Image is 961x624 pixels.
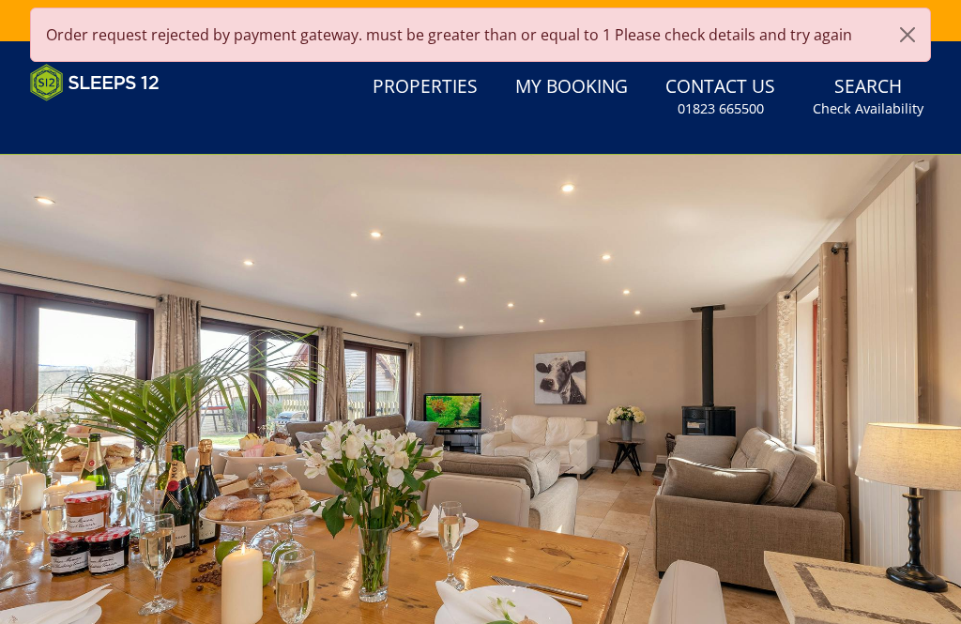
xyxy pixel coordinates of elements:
a: Properties [365,67,485,109]
small: 01823 665500 [678,99,764,118]
div: Order request rejected by payment gateway. must be greater than or equal to 1 Please check detail... [30,8,931,62]
iframe: Customer reviews powered by Trustpilot [21,113,218,129]
a: SearchCheck Availability [805,67,931,128]
small: Check Availability [813,99,923,118]
img: Sleeps 12 [30,64,160,101]
a: Contact Us01823 665500 [658,67,783,128]
a: My Booking [508,67,635,109]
